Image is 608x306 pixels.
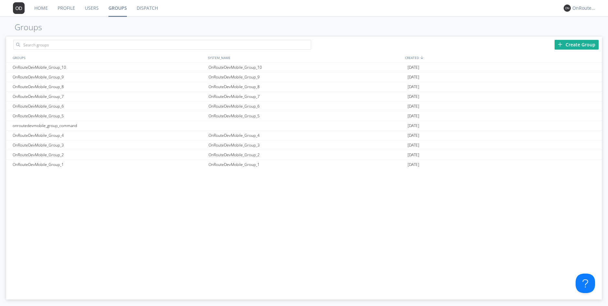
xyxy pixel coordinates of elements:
[11,121,207,130] div: onroutedevmobile_group_command
[11,140,207,150] div: OnRouteDevMobile_Group_3
[207,63,406,72] div: OnRouteDevMobile_Group_10
[207,140,406,150] div: OnRouteDevMobile_Group_3
[207,111,406,121] div: OnRouteDevMobile_Group_5
[408,131,419,140] span: [DATE]
[6,121,602,131] a: onroutedevmobile_group_command[DATE]
[11,131,207,140] div: OnRouteDevMobile_Group_4
[408,72,419,82] span: [DATE]
[408,63,419,72] span: [DATE]
[207,82,406,91] div: OnRouteDevMobile_Group_8
[11,101,207,111] div: OnRouteDevMobile_Group_6
[207,101,406,111] div: OnRouteDevMobile_Group_6
[13,40,311,50] input: Search groups
[576,274,595,293] iframe: Toggle Customer Support
[564,5,571,12] img: 373638.png
[6,101,602,111] a: OnRouteDevMobile_Group_6OnRouteDevMobile_Group_6[DATE]
[6,82,602,92] a: OnRouteDevMobile_Group_8OnRouteDevMobile_Group_8[DATE]
[6,140,602,150] a: OnRouteDevMobile_Group_3OnRouteDevMobile_Group_3[DATE]
[13,2,25,14] img: 373638.png
[207,150,406,159] div: OnRouteDevMobile_Group_2
[6,92,602,101] a: OnRouteDevMobile_Group_7OnRouteDevMobile_Group_7[DATE]
[11,53,205,62] div: GROUPS
[206,53,403,62] div: SYSTEM_NAME
[408,140,419,150] span: [DATE]
[6,150,602,160] a: OnRouteDevMobile_Group_2OnRouteDevMobile_Group_2[DATE]
[207,72,406,82] div: OnRouteDevMobile_Group_9
[408,82,419,92] span: [DATE]
[408,101,419,111] span: [DATE]
[408,121,419,131] span: [DATE]
[11,160,207,170] div: OnRouteDevMobile_Group_1
[207,160,406,170] div: OnRouteDevMobile_Group_1
[408,111,419,121] span: [DATE]
[11,72,207,82] div: OnRouteDevMobile_Group_9
[6,63,602,72] a: OnRouteDevMobile_Group_10OnRouteDevMobile_Group_10[DATE]
[207,131,406,140] div: OnRouteDevMobile_Group_4
[6,131,602,140] a: OnRouteDevMobile_Group_4OnRouteDevMobile_Group_4[DATE]
[408,92,419,101] span: [DATE]
[11,150,207,159] div: OnRouteDevMobile_Group_2
[572,5,597,11] div: OnRouteDevMobile_Disp_matthew.[PERSON_NAME]
[6,160,602,170] a: OnRouteDevMobile_Group_1OnRouteDevMobile_Group_1[DATE]
[555,40,599,50] div: Create Group
[403,53,602,62] div: CREATED
[408,150,419,160] span: [DATE]
[207,92,406,101] div: OnRouteDevMobile_Group_7
[558,42,562,47] img: plus.svg
[11,63,207,72] div: OnRouteDevMobile_Group_10
[6,72,602,82] a: OnRouteDevMobile_Group_9OnRouteDevMobile_Group_9[DATE]
[6,111,602,121] a: OnRouteDevMobile_Group_5OnRouteDevMobile_Group_5[DATE]
[408,160,419,170] span: [DATE]
[11,111,207,121] div: OnRouteDevMobile_Group_5
[11,82,207,91] div: OnRouteDevMobile_Group_8
[11,92,207,101] div: OnRouteDevMobile_Group_7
